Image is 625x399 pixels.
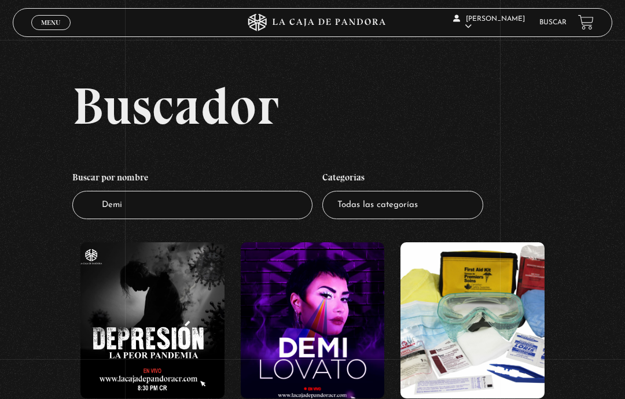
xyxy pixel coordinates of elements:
span: Cerrar [38,29,65,37]
span: [PERSON_NAME] [453,16,525,30]
span: Menu [41,19,60,26]
h4: Buscar por nombre [72,167,312,191]
a: Buscar [539,19,567,26]
a: View your shopping cart [578,14,594,30]
h2: Buscador [72,80,612,132]
h4: Categorías [322,167,483,191]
